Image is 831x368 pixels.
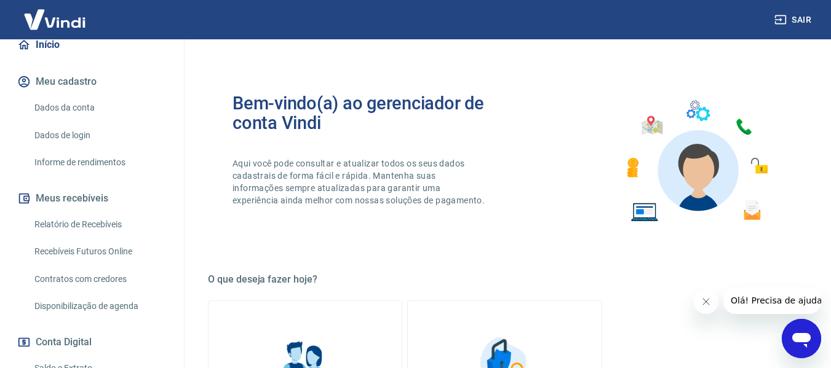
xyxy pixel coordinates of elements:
[30,239,169,264] a: Recebíveis Futuros Online
[30,150,169,175] a: Informe de rendimentos
[30,267,169,292] a: Contratos com credores
[30,212,169,237] a: Relatório de Recebíveis
[694,289,718,314] iframe: Fechar mensagem
[233,157,487,206] p: Aqui você pode consultar e atualizar todos os seus dados cadastrais de forma fácil e rápida. Mant...
[772,9,816,31] button: Sair
[15,31,169,58] a: Início
[616,93,777,229] img: Imagem de um avatar masculino com diversos icones exemplificando as funcionalidades do gerenciado...
[7,9,103,18] span: Olá! Precisa de ajuda?
[30,123,169,148] a: Dados de login
[30,294,169,319] a: Disponibilização de agenda
[782,319,821,358] iframe: Botão para abrir a janela de mensagens
[208,273,801,286] h5: O que deseja fazer hoje?
[233,93,505,133] h2: Bem-vindo(a) ao gerenciador de conta Vindi
[15,1,95,38] img: Vindi
[723,287,821,314] iframe: Mensagem da empresa
[30,95,169,120] a: Dados da conta
[15,329,169,356] button: Conta Digital
[15,185,169,212] button: Meus recebíveis
[15,68,169,95] button: Meu cadastro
